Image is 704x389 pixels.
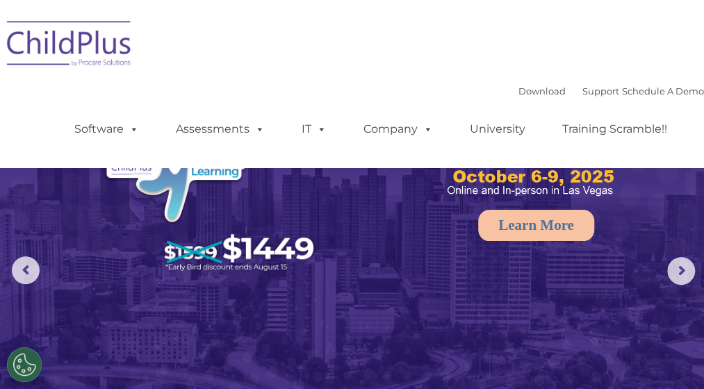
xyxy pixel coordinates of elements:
a: Download [518,85,566,97]
a: Software [60,115,153,143]
a: Learn More [478,210,594,241]
a: Assessments [162,115,279,143]
a: IT [288,115,341,143]
a: Company [350,115,447,143]
a: University [456,115,539,143]
font: | [518,85,704,97]
button: Cookies Settings [7,347,42,382]
a: Support [582,85,619,97]
a: Training Scramble!! [548,115,681,143]
a: Schedule A Demo [622,85,704,97]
